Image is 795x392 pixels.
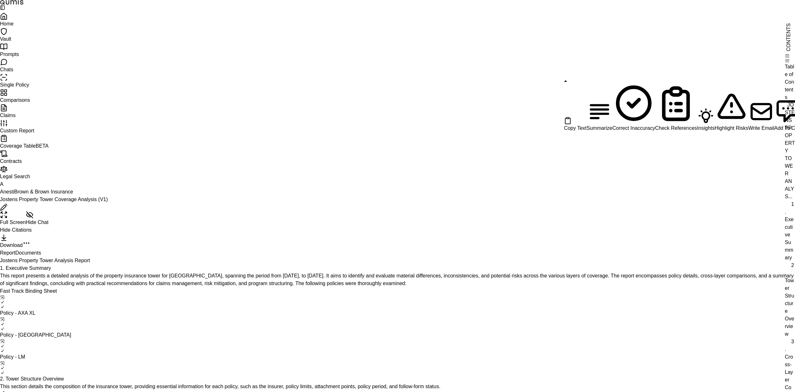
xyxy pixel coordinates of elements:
[587,99,612,132] button: Summarize
[785,23,792,51] span: CONTENTS
[785,102,795,199] a: JOSTENS PROPERTY TOWER ANALYS...
[564,126,587,131] span: Copy Text
[785,201,794,260] a: 1. Executive Summary
[612,126,655,131] span: Correct Inaccuracy
[785,64,794,100] span: Table of Contents
[655,83,697,132] button: Check References
[564,117,587,132] button: Copy Text
[612,82,655,132] button: Correct Inaccuracy
[697,107,714,132] button: Insights
[655,126,697,131] span: Check References
[587,126,612,131] span: Summarize
[26,211,48,226] button: Hide Chat
[748,99,774,132] button: Write Email
[26,220,48,225] span: Hide Chat
[697,126,714,131] span: Insights
[14,189,73,194] span: Brown & Brown Insurance
[714,91,748,132] button: Highlight Risks
[15,249,41,257] button: Documents
[714,126,748,131] span: Highlight Risks
[36,143,49,149] span: BETA
[785,262,794,337] a: 2. Tower Structure Overview
[748,126,774,131] span: Write Email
